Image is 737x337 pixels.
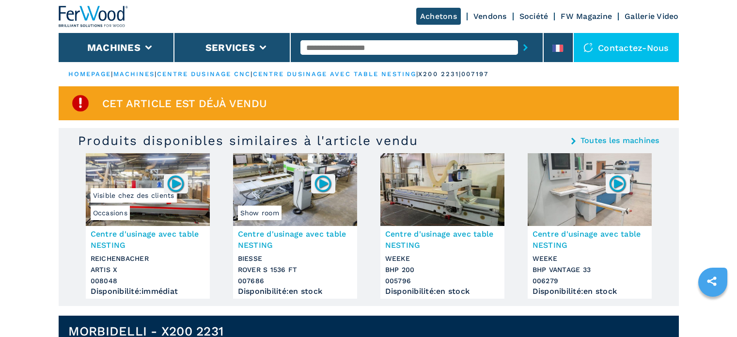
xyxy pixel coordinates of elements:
img: Contactez-nous [583,43,593,52]
img: 007686 [314,174,332,193]
a: Toutes les machines [580,137,659,144]
a: FW Magazine [561,12,612,21]
img: Centre d'usinage avec table NESTING WEEKE BHP 200 [380,153,504,226]
div: Contactez-nous [574,33,679,62]
span: | [251,70,252,78]
img: SoldProduct [71,94,90,113]
button: submit-button [518,36,533,59]
a: centre dusinage cnc [157,70,251,78]
a: Centre d'usinage avec table NESTING BIESSE ROVER S 1536 FTShow room007686Centre d'usinage avec ta... [233,153,357,299]
h3: WEEKE BHP 200 005796 [385,253,500,287]
div: Disponibilité : immédiat [91,289,205,294]
img: Centre d'usinage avec table NESTING WEEKE BHP VANTAGE 33 [528,153,652,226]
img: 006279 [608,174,627,193]
h3: Centre d'usinage avec table NESTING [533,228,647,251]
a: Achetons [416,8,461,25]
span: Cet article est déjà vendu [102,98,267,109]
a: machines [113,70,155,78]
p: x200 2231 | [418,70,461,79]
a: Société [519,12,549,21]
h3: Centre d'usinage avec table NESTING [385,228,500,251]
span: | [111,70,113,78]
span: | [416,70,418,78]
span: Visible chez des clients [91,188,177,203]
button: Services [205,42,255,53]
h3: Produits disponibles similaires à l'article vendu [78,133,418,148]
div: Disponibilité : en stock [238,289,352,294]
a: Centre d'usinage avec table NESTING REICHENBACHER ARTIS XOccasionsVisible chez des clients008048C... [86,153,210,299]
h3: BIESSE ROVER S 1536 FT 007686 [238,253,352,287]
span: | [155,70,157,78]
a: centre dusinage avec table nesting [253,70,416,78]
p: 007197 [461,70,488,79]
h3: WEEKE BHP VANTAGE 33 006279 [533,253,647,287]
a: Centre d'usinage avec table NESTING WEEKE BHP VANTAGE 33006279Centre d'usinage avec table NESTING... [528,153,652,299]
a: Gallerie Video [625,12,679,21]
button: Machines [87,42,141,53]
img: 008048 [166,174,185,193]
a: Centre d'usinage avec table NESTING WEEKE BHP 200Centre d'usinage avec table NESTINGWEEKEBHP 2000... [380,153,504,299]
div: Disponibilité : en stock [533,289,647,294]
a: sharethis [700,269,724,293]
img: Ferwood [59,6,128,27]
img: Centre d'usinage avec table NESTING BIESSE ROVER S 1536 FT [233,153,357,226]
div: Disponibilité : en stock [385,289,500,294]
h3: Centre d'usinage avec table NESTING [238,228,352,251]
iframe: Chat [696,293,730,330]
a: Vendons [473,12,507,21]
span: Show room [238,206,282,220]
span: Occasions [91,206,130,220]
a: HOMEPAGE [68,70,111,78]
h3: Centre d'usinage avec table NESTING [91,228,205,251]
h3: REICHENBACHER ARTIS X 008048 [91,253,205,287]
img: Centre d'usinage avec table NESTING REICHENBACHER ARTIS X [86,153,210,226]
